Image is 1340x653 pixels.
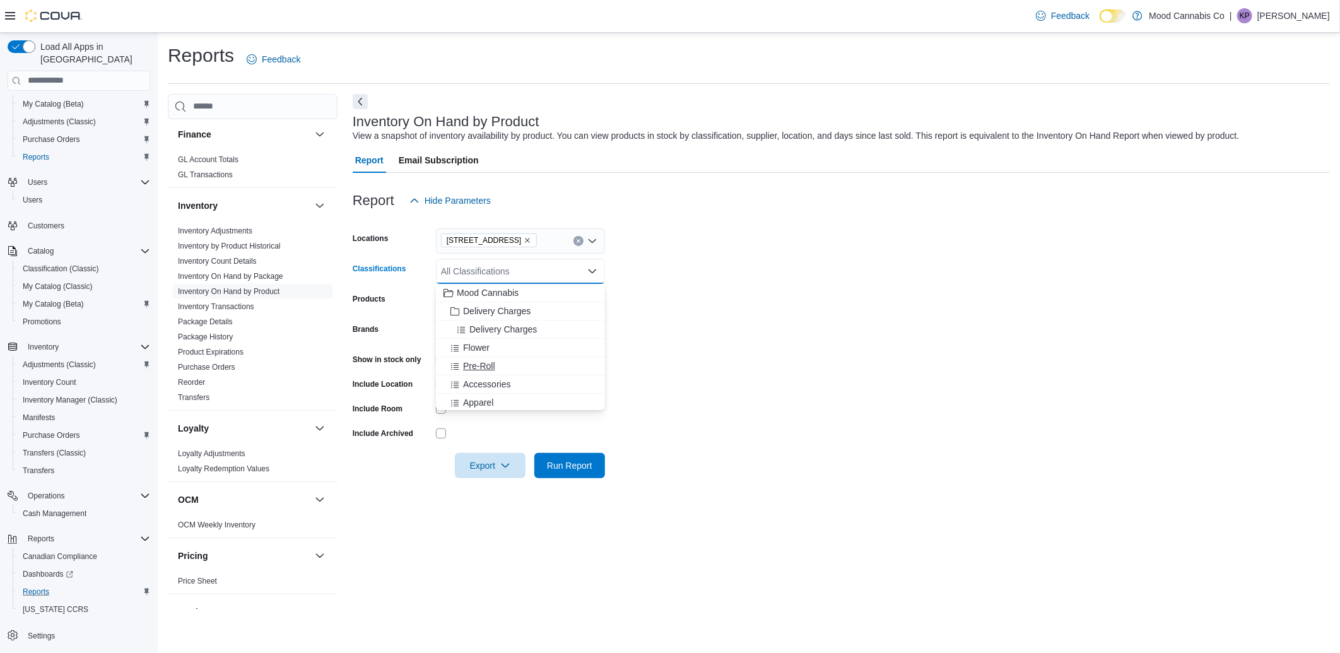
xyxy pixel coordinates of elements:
p: | [1230,8,1232,23]
span: Product Expirations [178,347,244,357]
h3: Loyalty [178,422,209,435]
span: Inventory On Hand by Product [178,286,279,297]
button: Manifests [13,409,155,427]
span: [US_STATE] CCRS [23,604,88,615]
span: GL Account Totals [178,155,238,165]
div: Pricing [168,574,338,594]
span: Price Sheet [178,576,217,586]
span: Reports [23,152,49,162]
span: Inventory On Hand by Package [178,271,283,281]
a: Loyalty Redemption Values [178,464,269,473]
span: OCM Weekly Inventory [178,520,256,530]
span: Promotions [23,317,61,327]
a: Loyalty Adjustments [178,449,245,458]
a: Transfers [178,393,209,402]
span: Inventory [28,342,59,352]
span: Transfers (Classic) [23,448,86,458]
span: Canadian Compliance [23,551,97,562]
span: Inventory Manager (Classic) [18,392,150,408]
button: Products [312,604,327,620]
a: GL Account Totals [178,155,238,164]
button: Clear input [573,236,584,246]
span: Apparel [463,396,493,409]
span: Flower [463,341,490,354]
button: Users [23,175,52,190]
button: Products [178,606,310,618]
button: Next [353,94,368,109]
span: Operations [28,491,65,501]
span: Purchase Orders [23,134,80,144]
span: Purchase Orders [23,430,80,440]
span: GL Transactions [178,170,233,180]
span: Inventory Count [23,377,76,387]
span: Loyalty Redemption Values [178,464,269,474]
a: My Catalog (Beta) [18,97,89,112]
p: Mood Cannabis Co [1149,8,1225,23]
button: Catalog [23,244,59,259]
span: Dashboards [23,569,73,579]
span: Package History [178,332,233,342]
span: Canadian Compliance [18,549,150,564]
button: Classification (Classic) [13,260,155,278]
div: Finance [168,152,338,187]
button: Inventory [3,338,155,356]
span: My Catalog (Beta) [18,297,150,312]
span: Inventory Count Details [178,256,257,266]
span: [STREET_ADDRESS] [447,234,522,247]
span: Inventory Adjustments [178,226,252,236]
span: Feedback [1051,9,1090,22]
a: Purchase Orders [18,428,85,443]
a: Inventory Count Details [178,257,257,266]
button: [US_STATE] CCRS [13,601,155,618]
label: Include Archived [353,428,413,438]
span: Inventory Transactions [178,302,254,312]
a: Product Expirations [178,348,244,356]
button: Settings [3,626,155,644]
span: Delivery Charges [469,323,537,336]
span: Reports [28,534,54,544]
button: Finance [312,127,327,142]
span: Cash Management [23,509,86,519]
button: Flower [436,339,605,357]
p: [PERSON_NAME] [1257,8,1330,23]
a: [US_STATE] CCRS [18,602,93,617]
a: My Catalog (Classic) [18,279,98,294]
a: Users [18,192,47,208]
button: Reports [3,530,155,548]
a: Dashboards [13,565,155,583]
label: Brands [353,324,379,334]
button: Delivery Charges [436,321,605,339]
span: Cash Management [18,506,150,521]
span: Customers [23,218,150,233]
span: My Catalog (Beta) [18,97,150,112]
a: Inventory Manager (Classic) [18,392,122,408]
label: Include Location [353,379,413,389]
a: Package Details [178,317,233,326]
label: Include Room [353,404,403,414]
a: Inventory Count [18,375,81,390]
a: Customers [23,218,69,233]
span: Mood Cannabis [457,286,519,299]
span: Export [462,453,518,478]
label: Locations [353,233,389,244]
span: Transfers [18,463,150,478]
img: Cova [25,9,82,22]
a: My Catalog (Beta) [18,297,89,312]
span: Manifests [23,413,55,423]
span: Promotions [18,314,150,329]
span: My Catalog (Classic) [23,281,93,291]
span: Inventory Count [18,375,150,390]
div: OCM [168,517,338,538]
button: OCM [178,493,310,506]
button: Users [13,191,155,209]
h3: Pricing [178,550,208,562]
button: Open list of options [587,236,597,246]
div: Loyalty [168,446,338,481]
a: Purchase Orders [178,363,235,372]
button: Adjustments (Classic) [13,356,155,374]
button: Operations [23,488,70,503]
a: Reorder [178,378,205,387]
a: Feedback [1031,3,1095,28]
a: Reports [18,150,54,165]
div: View a snapshot of inventory availability by product. You can view products in stock by classific... [353,129,1240,143]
